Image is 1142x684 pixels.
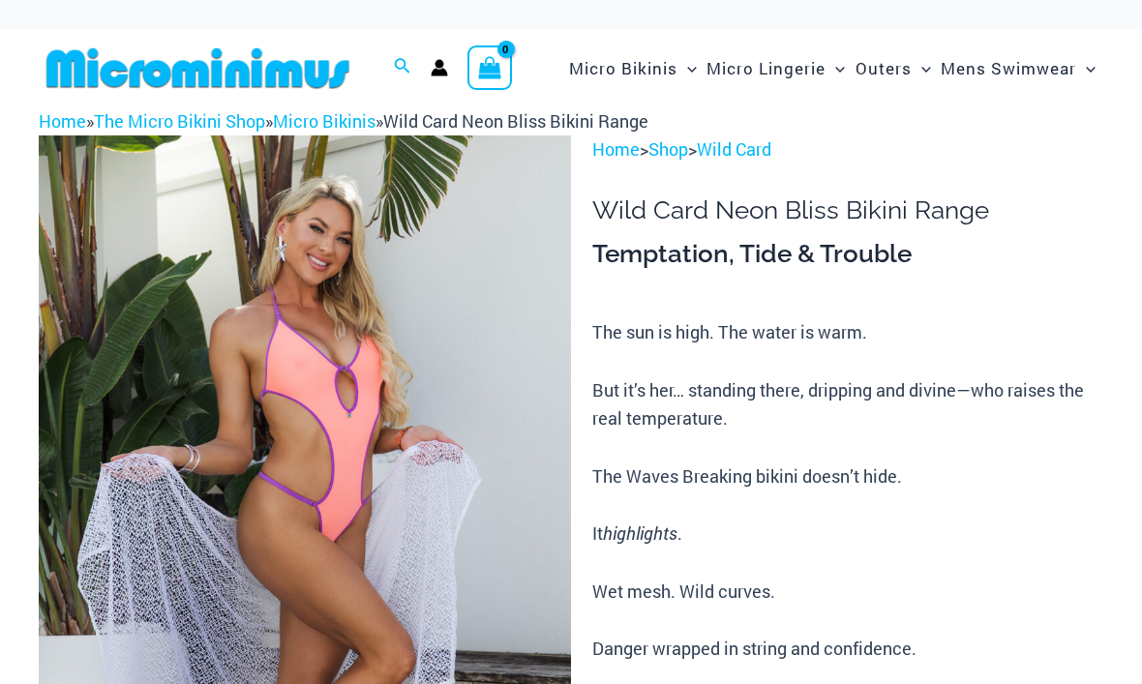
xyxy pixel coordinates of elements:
[564,39,702,98] a: Micro BikinisMenu ToggleMenu Toggle
[431,59,448,76] a: Account icon link
[592,137,640,161] a: Home
[826,44,845,93] span: Menu Toggle
[39,109,648,133] span: » » »
[941,44,1076,93] span: Mens Swimwear
[856,44,912,93] span: Outers
[592,195,1103,225] h1: Wild Card Neon Bliss Bikini Range
[561,36,1103,101] nav: Site Navigation
[648,137,688,161] a: Shop
[697,137,771,161] a: Wild Card
[592,238,1103,271] h3: Temptation, Tide & Trouble
[706,44,826,93] span: Micro Lingerie
[912,44,931,93] span: Menu Toggle
[467,45,512,90] a: View Shopping Cart, empty
[677,44,697,93] span: Menu Toggle
[1076,44,1096,93] span: Menu Toggle
[383,109,648,133] span: Wild Card Neon Bliss Bikini Range
[39,109,86,133] a: Home
[39,46,357,90] img: MM SHOP LOGO FLAT
[851,39,936,98] a: OutersMenu ToggleMenu Toggle
[569,44,677,93] span: Micro Bikinis
[592,135,1103,164] p: > >
[936,39,1100,98] a: Mens SwimwearMenu ToggleMenu Toggle
[603,521,677,545] i: highlights
[273,109,376,133] a: Micro Bikinis
[94,109,265,133] a: The Micro Bikini Shop
[394,55,411,80] a: Search icon link
[702,39,850,98] a: Micro LingerieMenu ToggleMenu Toggle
